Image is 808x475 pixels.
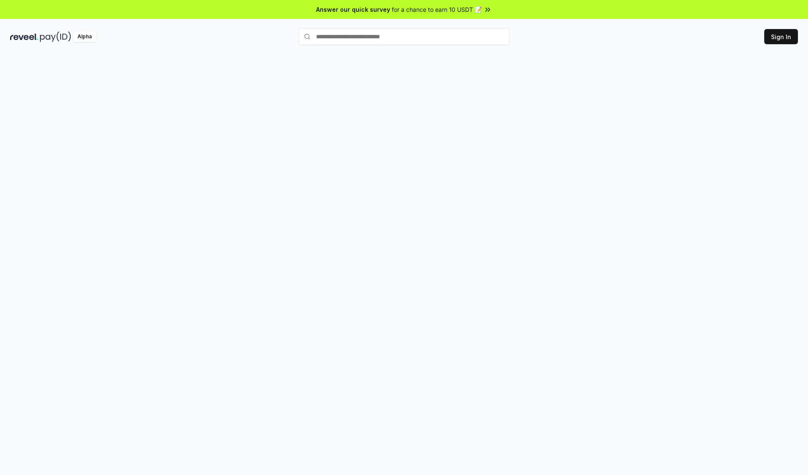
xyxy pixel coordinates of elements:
div: Alpha [73,32,96,42]
button: Sign In [764,29,798,44]
img: reveel_dark [10,32,38,42]
img: pay_id [40,32,71,42]
span: for a chance to earn 10 USDT 📝 [392,5,482,14]
span: Answer our quick survey [316,5,390,14]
